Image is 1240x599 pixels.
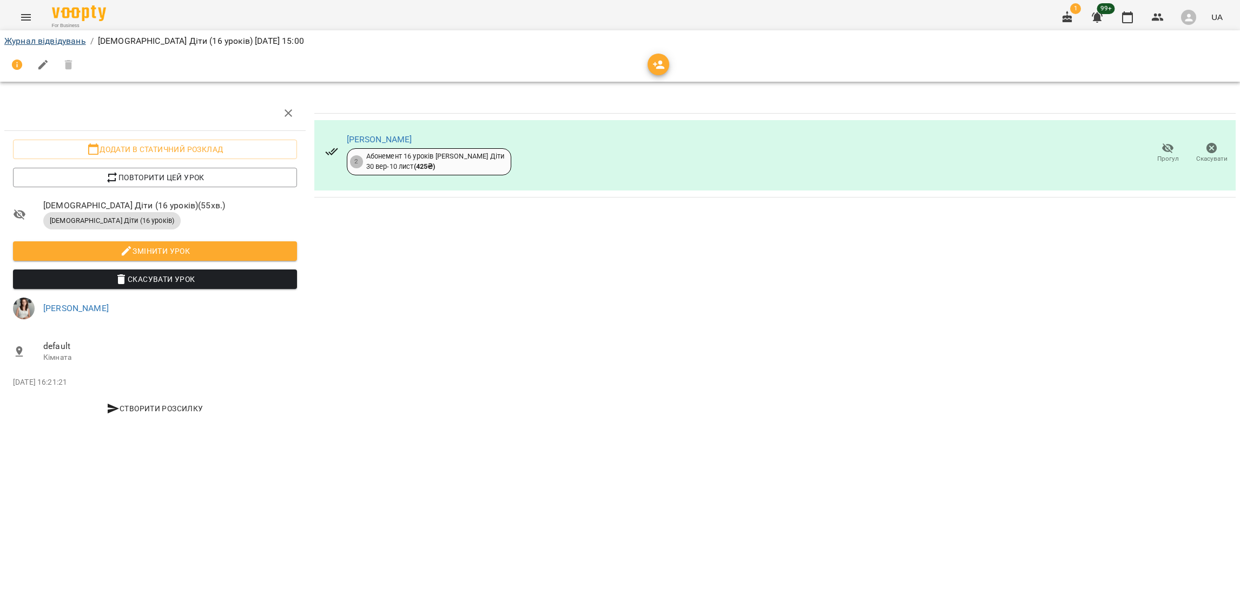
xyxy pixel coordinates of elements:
[13,168,297,187] button: Повторити цей урок
[98,35,304,48] p: [DEMOGRAPHIC_DATA] Діти (16 уроків) [DATE] 15:00
[4,36,86,46] a: Журнал відвідувань
[13,4,39,30] button: Menu
[52,5,106,21] img: Voopty Logo
[43,340,297,353] span: default
[1146,138,1190,168] button: Прогул
[13,377,297,388] p: [DATE] 16:21:21
[1207,7,1227,27] button: UA
[1190,138,1234,168] button: Скасувати
[1070,3,1081,14] span: 1
[13,241,297,261] button: Змінити урок
[1157,154,1179,163] span: Прогул
[43,216,181,226] span: [DEMOGRAPHIC_DATA] Діти (16 уроків)
[13,399,297,418] button: Створити розсилку
[13,269,297,289] button: Скасувати Урок
[22,245,288,258] span: Змінити урок
[1196,154,1228,163] span: Скасувати
[43,352,297,363] p: Кімната
[1211,11,1223,23] span: UA
[13,140,297,159] button: Додати в статичний розклад
[22,143,288,156] span: Додати в статичний розклад
[22,171,288,184] span: Повторити цей урок
[1097,3,1115,14] span: 99+
[366,152,505,172] div: Абонемент 16 уроків [PERSON_NAME] Діти 30 вер - 10 лист
[43,199,297,212] span: [DEMOGRAPHIC_DATA] Діти (16 уроків) ( 55 хв. )
[414,162,436,170] b: ( 425 ₴ )
[4,35,1236,48] nav: breadcrumb
[13,298,35,319] img: 2a7e41675b8cddfc6659cbc34865a559.png
[52,22,106,29] span: For Business
[350,155,363,168] div: 2
[17,402,293,415] span: Створити розсилку
[22,273,288,286] span: Скасувати Урок
[90,35,94,48] li: /
[43,303,109,313] a: [PERSON_NAME]
[347,134,412,144] a: [PERSON_NAME]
